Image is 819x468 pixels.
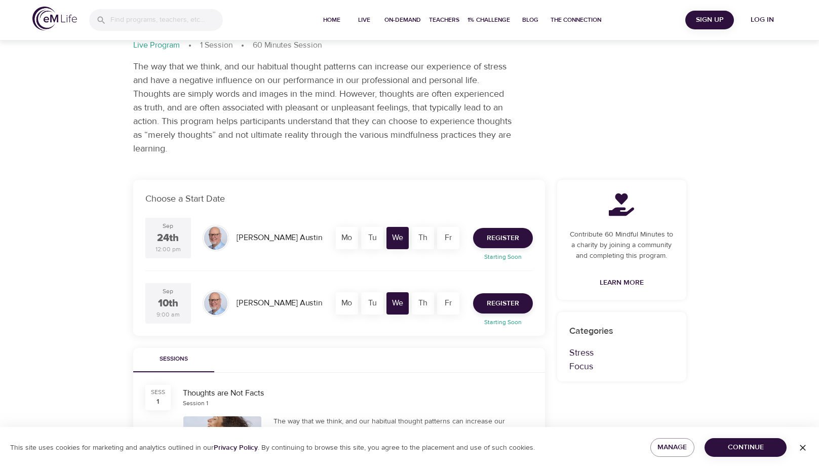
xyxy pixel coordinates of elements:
[429,15,459,25] span: Teachers
[518,15,542,25] span: Blog
[473,228,533,248] button: Register
[139,354,208,365] span: Sessions
[658,441,687,454] span: Manage
[133,60,513,155] p: The way that we think, and our habitual thought patterns can increase our experience of stress an...
[110,9,223,31] input: Find programs, teachers, etc...
[133,40,180,51] p: Live Program
[650,438,695,457] button: Manage
[157,397,159,407] div: 1
[569,324,674,338] p: Categories
[163,222,173,230] div: Sep
[384,15,421,25] span: On-Demand
[713,441,778,454] span: Continue
[551,15,601,25] span: The Connection
[487,297,519,310] span: Register
[386,292,409,315] div: We
[742,14,783,26] span: Log in
[151,388,165,397] div: SESS
[467,252,539,261] p: Starting Soon
[569,346,674,360] p: Stress
[336,292,358,315] div: Mo
[569,229,674,261] p: Contribute 60 Mindful Minutes to a charity by joining a community and completing this program.
[336,227,358,249] div: Mo
[685,11,734,29] button: Sign Up
[596,274,648,292] a: Learn More
[232,228,326,248] div: [PERSON_NAME] Austin
[157,231,179,246] div: 24th
[412,292,434,315] div: Th
[361,227,383,249] div: Tu
[133,40,686,52] nav: breadcrumb
[738,11,787,29] button: Log in
[320,15,344,25] span: Home
[689,14,730,26] span: Sign Up
[473,293,533,314] button: Register
[361,292,383,315] div: Tu
[412,227,434,249] div: Th
[183,387,533,399] div: Thoughts are Not Facts
[253,40,322,51] p: 60 Minutes Session
[437,292,459,315] div: Fr
[569,360,674,373] p: Focus
[163,287,173,296] div: Sep
[32,7,77,30] img: logo
[214,443,258,452] a: Privacy Policy
[437,227,459,249] div: Fr
[158,296,178,311] div: 10th
[200,40,232,51] p: 1 Session
[157,310,180,319] div: 9:00 am
[155,245,181,254] div: 12:00 pm
[467,15,510,25] span: 1% Challenge
[705,438,787,457] button: Continue
[183,399,208,408] div: Session 1
[386,227,409,249] div: We
[487,232,519,245] span: Register
[145,192,533,206] p: Choose a Start Date
[600,277,644,289] span: Learn More
[467,318,539,327] p: Starting Soon
[232,293,326,313] div: [PERSON_NAME] Austin
[352,15,376,25] span: Live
